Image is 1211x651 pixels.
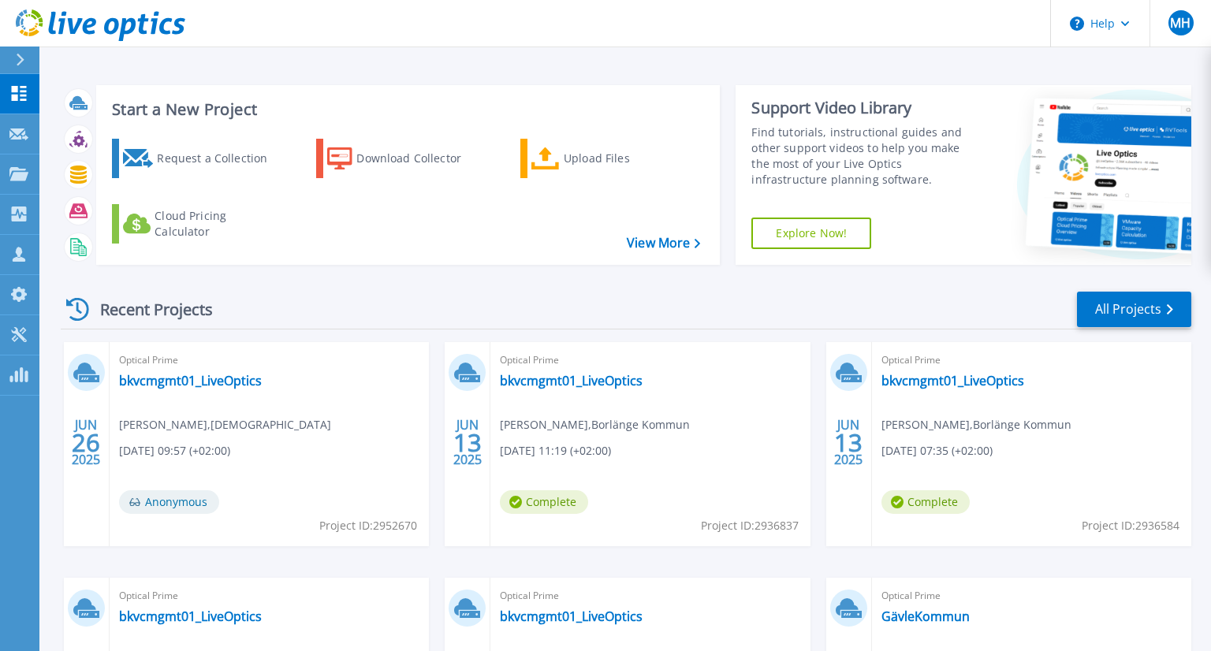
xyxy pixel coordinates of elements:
span: Optical Prime [119,587,419,604]
a: Upload Files [520,139,696,178]
div: JUN 2025 [71,414,101,471]
a: bkvcmgmt01_LiveOptics [119,373,262,389]
div: JUN 2025 [833,414,863,471]
span: 13 [834,436,863,449]
span: Optical Prime [500,352,800,369]
span: [DATE] 09:57 (+02:00) [119,442,230,459]
span: 26 [72,436,100,449]
a: bkvcmgmt01_LiveOptics [881,373,1024,389]
span: [DATE] 07:35 (+02:00) [881,442,993,459]
span: 13 [453,436,482,449]
div: Download Collector [356,143,483,174]
span: Project ID: 2952670 [319,517,417,534]
div: Cloud Pricing Calculator [155,208,281,240]
div: JUN 2025 [453,414,483,471]
span: Complete [500,490,588,514]
a: GävleKommun [881,608,970,624]
div: Recent Projects [61,290,234,329]
span: [PERSON_NAME] , Borlänge Kommun [500,416,690,433]
div: Find tutorials, instructional guides and other support videos to help you make the most of your L... [751,125,980,188]
a: bkvcmgmt01_LiveOptics [500,373,643,389]
a: Cloud Pricing Calculator [112,204,288,244]
a: bkvcmgmt01_LiveOptics [500,608,643,624]
a: bkvcmgmt01_LiveOptics [119,608,262,624]
span: Anonymous [119,490,219,514]
span: Complete [881,490,970,514]
div: Request a Collection [157,143,283,174]
span: [DATE] 11:19 (+02:00) [500,442,611,459]
span: [PERSON_NAME] , [DEMOGRAPHIC_DATA] [119,416,331,433]
span: Project ID: 2936584 [1082,517,1179,534]
a: View More [627,236,700,251]
span: MH [1170,17,1191,29]
span: [PERSON_NAME] , Borlänge Kommun [881,416,1071,433]
div: Support Video Library [751,98,980,118]
span: Optical Prime [881,587,1182,604]
a: Download Collector [316,139,492,178]
span: Optical Prime [119,352,419,369]
a: All Projects [1077,292,1191,327]
span: Optical Prime [500,587,800,604]
a: Request a Collection [112,139,288,178]
div: Upload Files [564,143,690,174]
h3: Start a New Project [112,101,700,118]
span: Optical Prime [881,352,1182,369]
a: Explore Now! [751,218,871,249]
span: Project ID: 2936837 [701,517,799,534]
